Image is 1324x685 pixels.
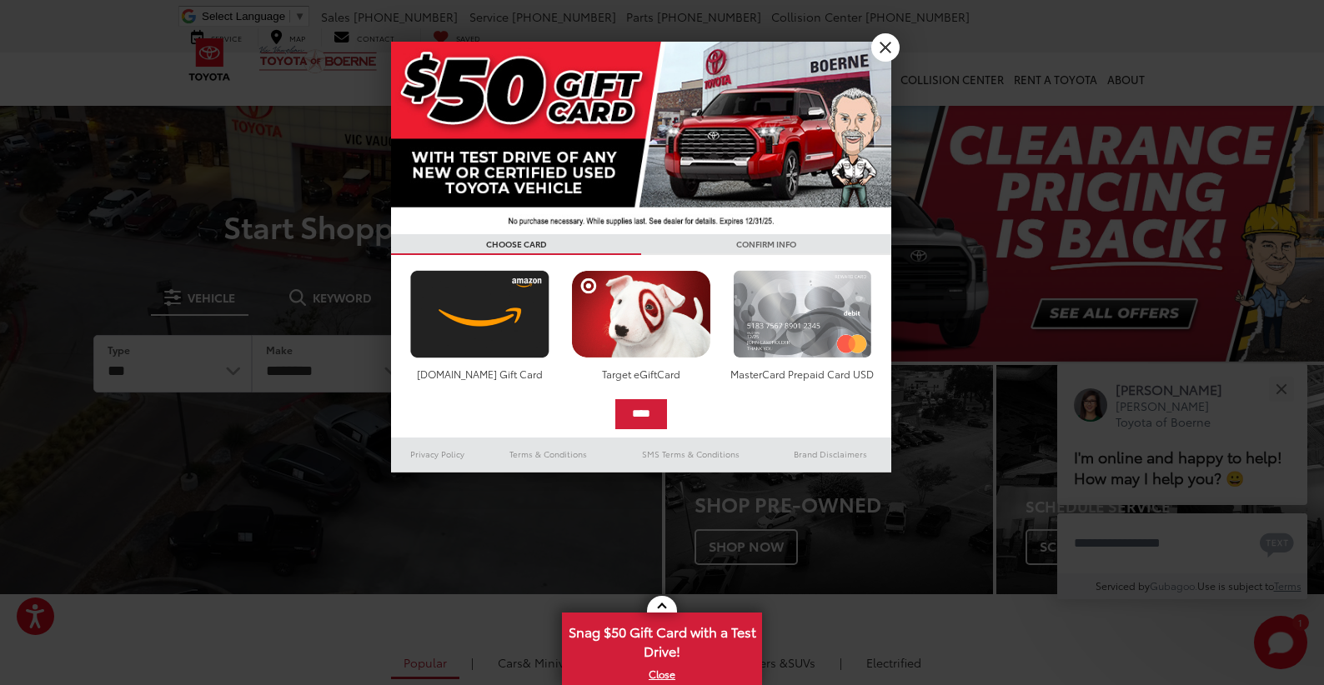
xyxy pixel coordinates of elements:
a: Terms & Conditions [484,444,612,464]
div: [DOMAIN_NAME] Gift Card [406,367,554,381]
img: 42635_top_851395.jpg [391,42,891,234]
a: Privacy Policy [391,444,484,464]
h3: CHOOSE CARD [391,234,641,255]
img: mastercard.png [729,270,876,358]
a: Brand Disclaimers [770,444,891,464]
div: Target eGiftCard [567,367,715,381]
div: MasterCard Prepaid Card USD [729,367,876,381]
h3: CONFIRM INFO [641,234,891,255]
a: SMS Terms & Conditions [612,444,770,464]
img: amazoncard.png [406,270,554,358]
img: targetcard.png [567,270,715,358]
span: Snag $50 Gift Card with a Test Drive! [564,614,760,665]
